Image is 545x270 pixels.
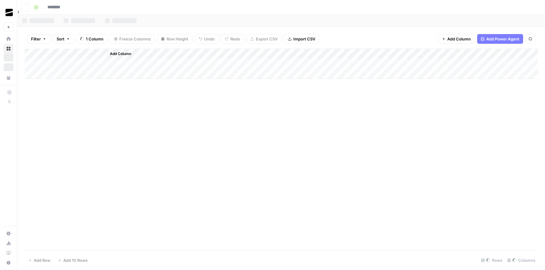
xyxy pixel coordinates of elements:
[486,36,519,42] span: Add Power Agent
[438,34,475,44] button: Add Column
[4,7,15,18] img: OGM Logo
[166,36,188,42] span: Row Height
[505,255,538,265] div: Columns
[4,248,13,258] a: Learning Hub
[447,36,471,42] span: Add Column
[110,51,131,57] span: Add Column
[256,36,278,42] span: Export CSV
[27,34,50,44] button: Filter
[293,36,315,42] span: Import CSV
[4,44,13,54] a: Browse
[54,255,91,265] button: Add 10 Rows
[4,34,13,44] a: Home
[246,34,281,44] button: Export CSV
[477,34,523,44] button: Add Power Agent
[102,50,134,58] button: Add Column
[479,255,505,265] div: Rows
[76,34,107,44] button: 1 Column
[25,255,54,265] button: Add Row
[221,34,244,44] button: Redo
[57,36,65,42] span: Sort
[31,36,41,42] span: Filter
[284,34,319,44] button: Import CSV
[63,257,88,263] span: Add 10 Rows
[230,36,240,42] span: Redo
[4,229,13,238] a: Settings
[53,34,74,44] button: Sort
[4,238,13,248] a: Usage
[34,257,51,263] span: Add Row
[86,36,103,42] span: 1 Column
[4,73,13,83] a: Your Data
[204,36,215,42] span: Undo
[4,5,13,20] button: Workspace: OGM
[195,34,218,44] button: Undo
[4,258,13,268] button: Help + Support
[119,36,151,42] span: Freeze Columns
[110,34,155,44] button: Freeze Columns
[157,34,192,44] button: Row Height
